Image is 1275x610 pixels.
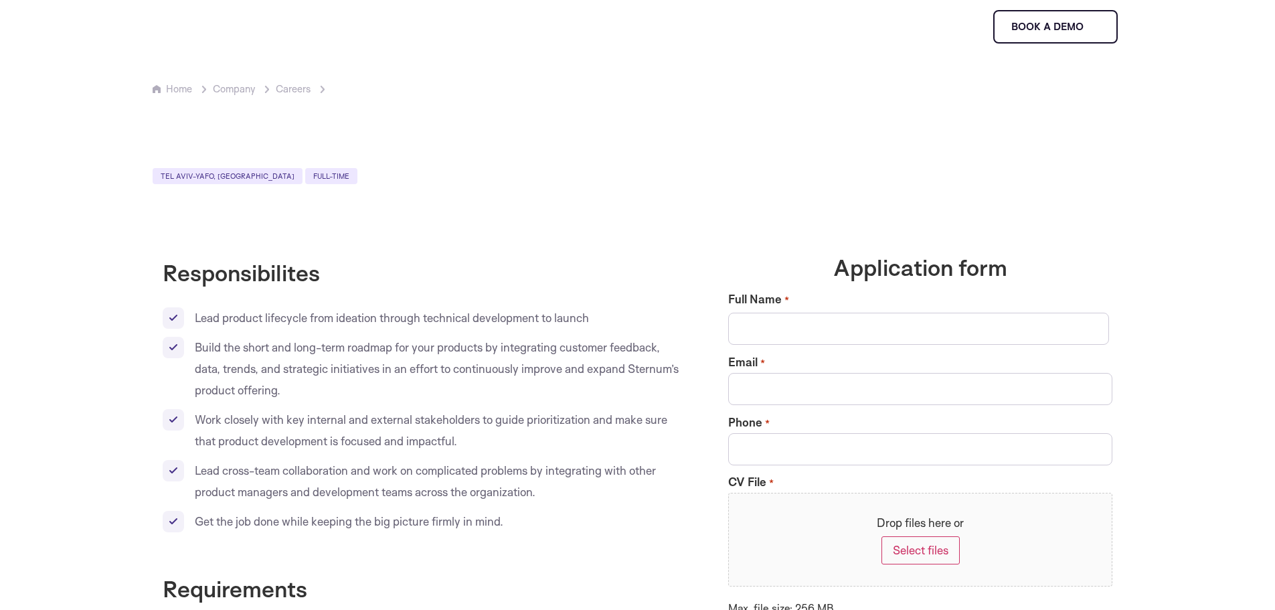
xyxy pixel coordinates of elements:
a: Full-time [305,168,357,184]
a: Tel Aviv-Yafo, [GEOGRAPHIC_DATA] [153,168,303,184]
a: Company [213,82,255,95]
h4: Responsibilites [163,259,682,286]
h1: Senior Product Manager [153,119,602,161]
h4: Requirements [163,575,682,602]
a: Book a demo [993,10,1118,44]
button: Select files [881,536,960,564]
a: Careers [276,82,311,95]
span: Lead cross-team collaboration and work on complicated problems by integrating with other product ... [195,463,656,499]
span: Work closely with key internal and external stakeholders to guide prioritization and make sure th... [195,412,667,448]
span: Senior Product Manager [331,81,440,97]
label: Phone [728,417,769,428]
a: Solutions [416,3,478,51]
a: Get Started [898,13,977,40]
span: Get the job done while keeping the big picture firmly in mind. [195,514,503,528]
span: Build the short and long-term roadmap for your products by integrating customer feedback, data, t... [195,340,679,397]
span: Drop files here or [750,515,1090,531]
span: Lead product lifecycle from ideation through technical development to launch [195,311,589,325]
label: CV File [728,477,773,487]
h4: Application form [728,254,1112,281]
img: sternum iot [1089,21,1100,32]
a: Resources [499,3,567,51]
a: Home [166,82,192,95]
label: Email [728,357,764,368]
legend: Full Name [728,291,1112,307]
a: Products [333,3,394,51]
a: Company [588,3,653,51]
